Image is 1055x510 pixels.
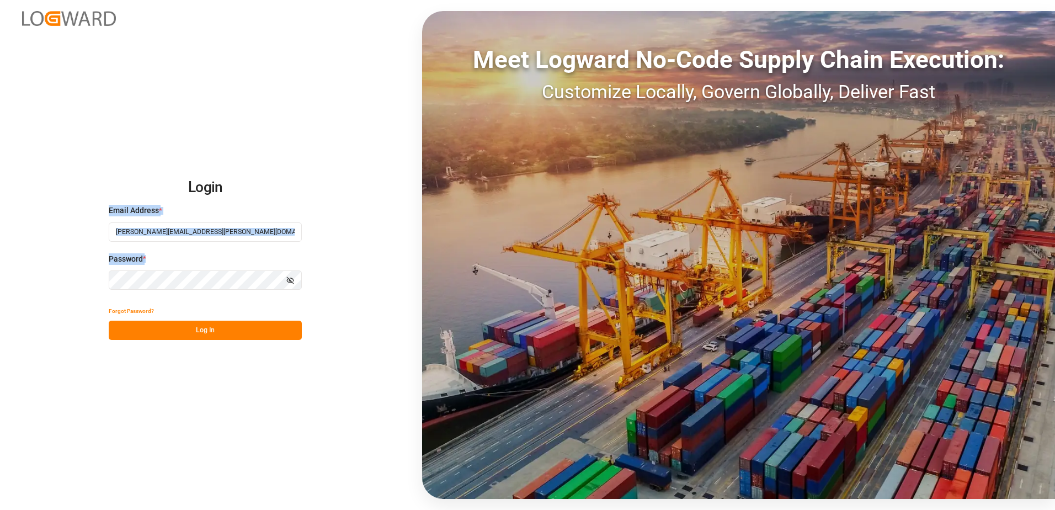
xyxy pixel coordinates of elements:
div: Meet Logward No-Code Supply Chain Execution: [422,41,1055,78]
input: Enter your email [109,222,302,242]
span: Email Address [109,205,159,216]
div: Customize Locally, Govern Globally, Deliver Fast [422,78,1055,106]
button: Log In [109,321,302,340]
span: Password [109,253,143,265]
img: Logward_new_orange.png [22,11,116,26]
button: Forgot Password? [109,301,154,321]
h2: Login [109,170,302,205]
